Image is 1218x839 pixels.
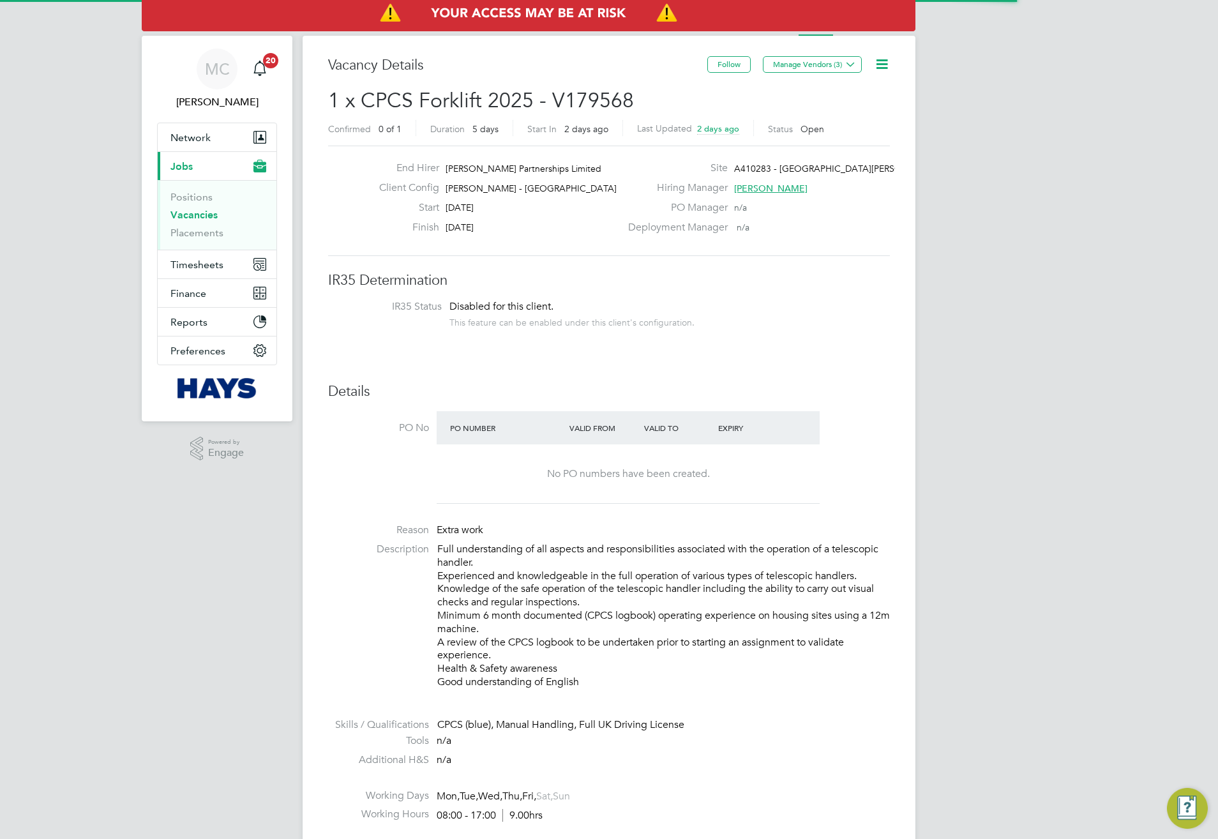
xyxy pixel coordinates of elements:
[472,123,499,135] span: 5 days
[446,222,474,233] span: [DATE]
[446,183,617,194] span: [PERSON_NAME] - [GEOGRAPHIC_DATA]
[446,163,601,174] span: [PERSON_NAME] Partnerships Limited
[208,448,244,458] span: Engage
[734,202,747,213] span: n/a
[369,181,439,195] label: Client Config
[158,123,276,151] button: Network
[247,49,273,89] a: 20
[449,300,553,313] span: Disabled for this client.
[170,160,193,172] span: Jobs
[328,753,429,767] label: Additional H&S
[536,790,553,803] span: Sat,
[430,123,465,135] label: Duration
[620,201,728,215] label: PO Manager
[566,416,641,439] div: Valid From
[437,790,460,803] span: Mon,
[369,201,439,215] label: Start
[328,524,429,537] label: Reason
[158,152,276,180] button: Jobs
[328,382,890,401] h3: Details
[768,123,793,135] label: Status
[697,123,739,134] span: 2 days ago
[620,181,728,195] label: Hiring Manager
[170,316,207,328] span: Reports
[527,123,557,135] label: Start In
[328,123,371,135] label: Confirmed
[369,162,439,175] label: End Hirer
[263,53,278,68] span: 20
[158,308,276,336] button: Reports
[190,437,244,461] a: Powered byEngage
[170,132,211,144] span: Network
[205,61,230,77] span: MC
[715,416,790,439] div: Expiry
[637,123,692,134] label: Last Updated
[157,94,277,110] span: Meg Castleton
[620,221,728,234] label: Deployment Manager
[328,718,429,732] label: Skills / Qualifications
[157,49,277,110] a: MC[PERSON_NAME]
[328,88,634,113] span: 1 x CPCS Forklift 2025 - V179568
[478,790,502,803] span: Wed,
[502,809,543,822] span: 9.00hrs
[564,123,608,135] span: 2 days ago
[170,209,218,221] a: Vacancies
[328,421,429,435] label: PO No
[763,56,862,73] button: Manage Vendors (3)
[157,378,277,398] a: Go to home page
[328,56,707,75] h3: Vacancy Details
[1167,788,1208,829] button: Engage Resource Center
[553,790,570,803] span: Sun
[707,56,751,73] button: Follow
[158,336,276,365] button: Preferences
[437,524,483,536] span: Extra work
[341,300,442,314] label: IR35 Status
[437,718,890,732] div: CPCS (blue), Manual Handling, Full UK Driving License
[170,287,206,299] span: Finance
[437,734,451,747] span: n/a
[328,808,429,821] label: Working Hours
[379,123,402,135] span: 0 of 1
[437,753,451,766] span: n/a
[737,222,749,233] span: n/a
[620,162,728,175] label: Site
[449,467,807,481] div: No PO numbers have been created.
[208,437,244,448] span: Powered by
[170,259,223,271] span: Timesheets
[447,416,566,439] div: PO Number
[449,314,695,328] div: This feature can be enabled under this client's configuration.
[460,790,478,803] span: Tue,
[522,790,536,803] span: Fri,
[170,227,223,239] a: Placements
[170,191,213,203] a: Positions
[437,543,890,689] p: Full understanding of all aspects and responsibilities associated with the operation of a telesco...
[641,416,716,439] div: Valid To
[502,790,522,803] span: Thu,
[170,345,225,357] span: Preferences
[328,271,890,290] h3: IR35 Determination
[177,378,257,398] img: hays-logo-retina.png
[142,36,292,421] nav: Main navigation
[158,180,276,250] div: Jobs
[158,250,276,278] button: Timesheets
[328,789,429,803] label: Working Days
[158,279,276,307] button: Finance
[446,202,474,213] span: [DATE]
[437,809,543,822] div: 08:00 - 17:00
[328,734,429,748] label: Tools
[734,163,942,174] span: A410283 - [GEOGRAPHIC_DATA][PERSON_NAME]
[328,543,429,556] label: Description
[801,123,824,135] span: Open
[734,183,808,194] span: [PERSON_NAME]
[369,221,439,234] label: Finish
